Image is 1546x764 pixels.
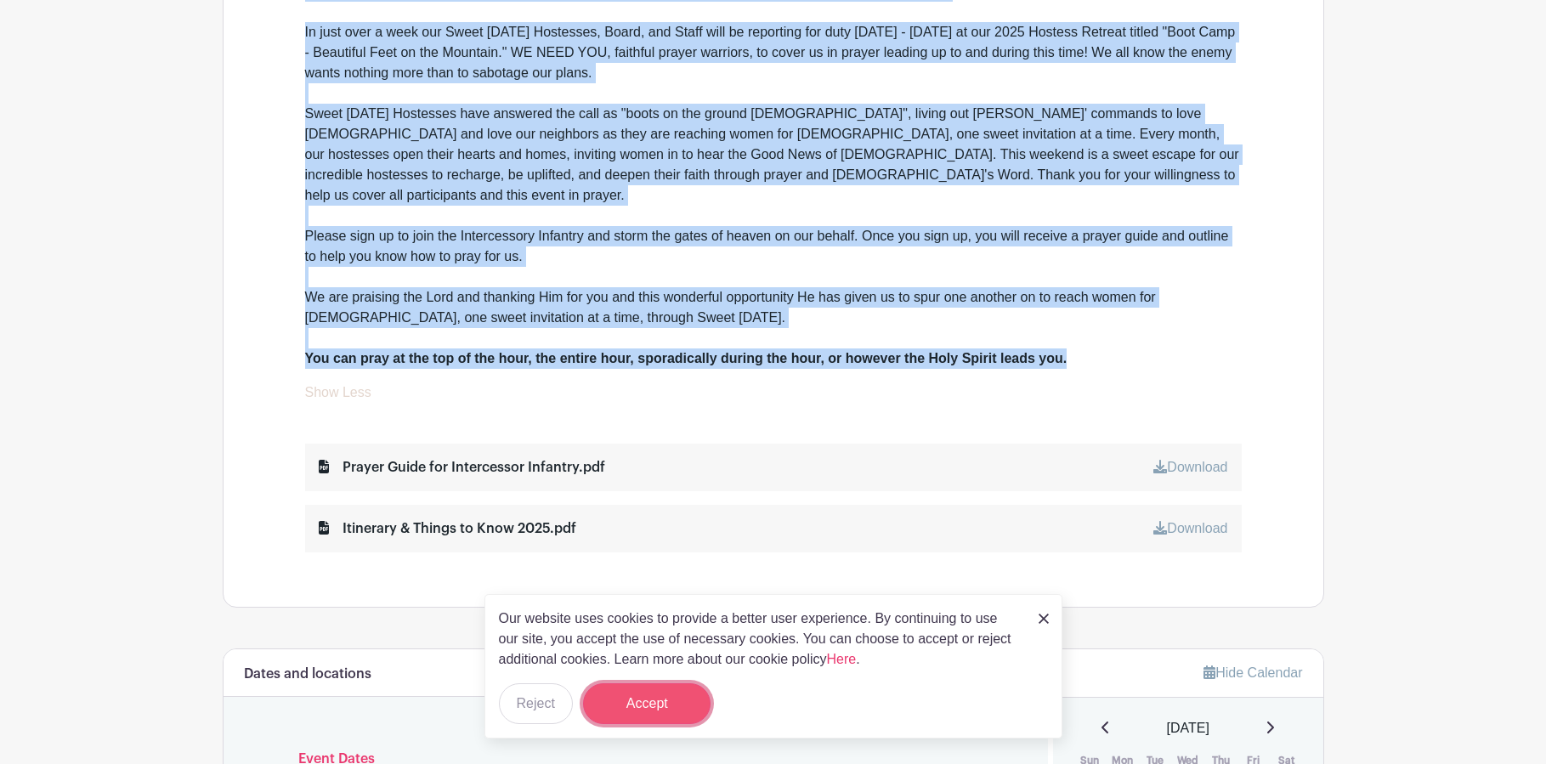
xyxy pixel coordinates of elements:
[305,226,1242,267] div: Please sign up to join the Intercessory Infantry and storm the gates of heaven on our behalf. Onc...
[244,666,371,682] h6: Dates and locations
[1153,460,1227,474] a: Download
[1203,665,1302,680] a: Hide Calendar
[499,608,1021,670] p: Our website uses cookies to provide a better user experience. By continuing to use our site, you ...
[319,518,576,539] div: Itinerary & Things to Know 2025.pdf
[1039,614,1049,624] img: close_button-5f87c8562297e5c2d7936805f587ecaba9071eb48480494691a3f1689db116b3.svg
[1153,521,1227,535] a: Download
[583,683,711,724] button: Accept
[827,652,857,666] a: Here
[305,287,1242,328] div: We are praising the Lord and thanking Him for you and this wonderful opportunity He has given us ...
[1167,718,1209,739] span: [DATE]
[319,457,605,478] div: Prayer Guide for Intercessor Infantry.pdf
[499,683,573,724] button: Reject
[305,22,1242,206] div: In just over a week our Sweet [DATE] Hostesses, Board, and Staff will be reporting for duty [DATE...
[305,385,371,406] a: Show Less
[305,351,1067,365] strong: You can pray at the top of the hour, the entire hour, sporadically during the hour, or however th...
